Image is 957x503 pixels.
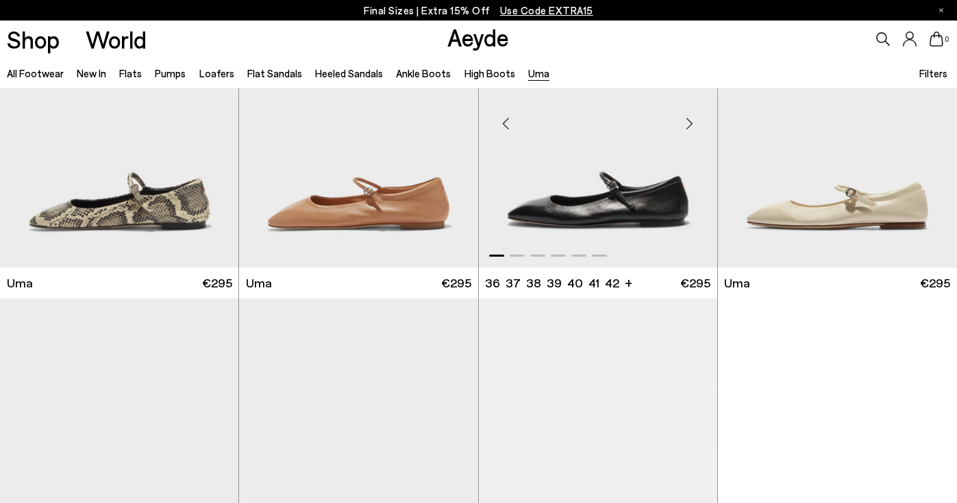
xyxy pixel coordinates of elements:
span: €295 [920,274,950,292]
a: Flat Sandals [247,67,302,79]
li: + [625,273,632,292]
li: 42 [605,274,619,292]
div: Previous slide [486,103,527,144]
li: 39 [547,274,562,292]
a: World [86,27,147,51]
li: 37 [506,274,521,292]
span: Uma [7,274,33,292]
a: Ankle Boots [396,67,451,79]
a: 36 37 38 39 40 41 42 + €295 [479,268,717,298]
span: Uma [724,274,750,292]
a: Flats [119,67,142,79]
a: High Boots [464,67,515,79]
span: Uma [246,274,272,292]
span: €295 [202,274,232,292]
a: Shop [7,27,60,51]
li: 38 [526,274,541,292]
div: Next slide [669,103,710,144]
a: All Footwear [7,67,64,79]
span: €295 [441,274,471,292]
a: 0 [930,31,943,47]
a: Heeled Sandals [315,67,383,79]
a: Loafers [199,67,234,79]
li: 36 [485,274,500,292]
a: Uma €295 [718,268,957,298]
a: New In [77,67,106,79]
li: 40 [567,274,583,292]
a: Uma [528,67,549,79]
p: Final Sizes | Extra 15% Off [364,2,593,19]
span: €295 [680,274,710,292]
a: Aeyde [447,23,509,51]
a: Pumps [155,67,186,79]
ul: variant [485,274,615,292]
span: Filters [919,67,947,79]
span: 0 [943,36,950,43]
a: Uma €295 [239,268,477,298]
li: 41 [588,274,599,292]
span: Navigate to /collections/ss25-final-sizes [500,4,593,16]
